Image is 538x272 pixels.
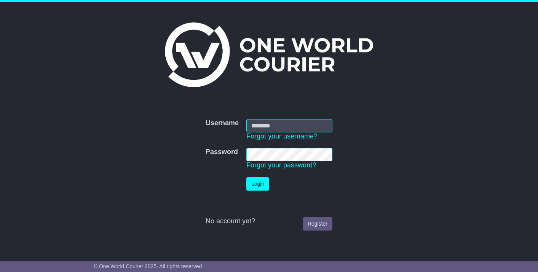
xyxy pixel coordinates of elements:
button: Login [246,177,269,191]
a: Forgot your password? [246,161,316,169]
a: Register [303,217,332,231]
span: © One World Courier 2025. All rights reserved. [94,263,204,269]
a: Forgot your username? [246,132,318,140]
label: Password [206,148,238,156]
label: Username [206,119,239,127]
img: One World [165,22,373,87]
div: No account yet? [206,217,332,226]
